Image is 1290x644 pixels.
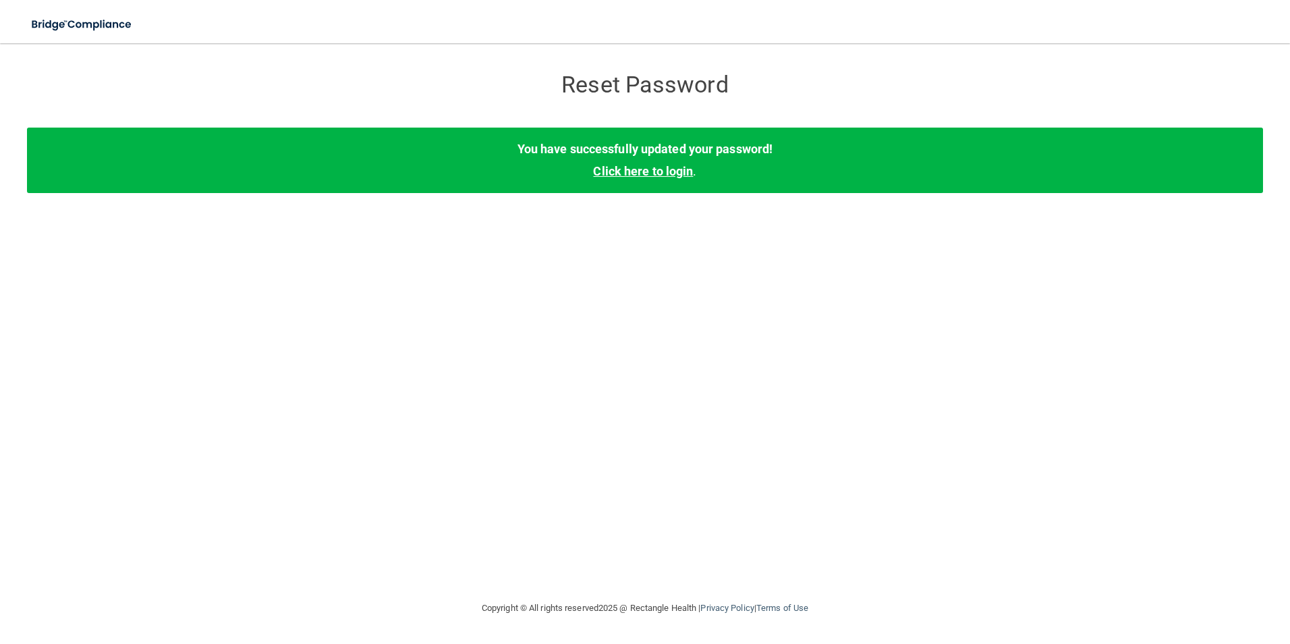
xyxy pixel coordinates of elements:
[700,603,754,613] a: Privacy Policy
[593,164,693,178] a: Click here to login
[399,72,891,97] h3: Reset Password
[756,603,808,613] a: Terms of Use
[27,128,1263,192] div: .
[20,11,144,38] img: bridge_compliance_login_screen.278c3ca4.svg
[399,587,891,630] div: Copyright © All rights reserved 2025 @ Rectangle Health | |
[517,142,773,156] b: You have successfully updated your password!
